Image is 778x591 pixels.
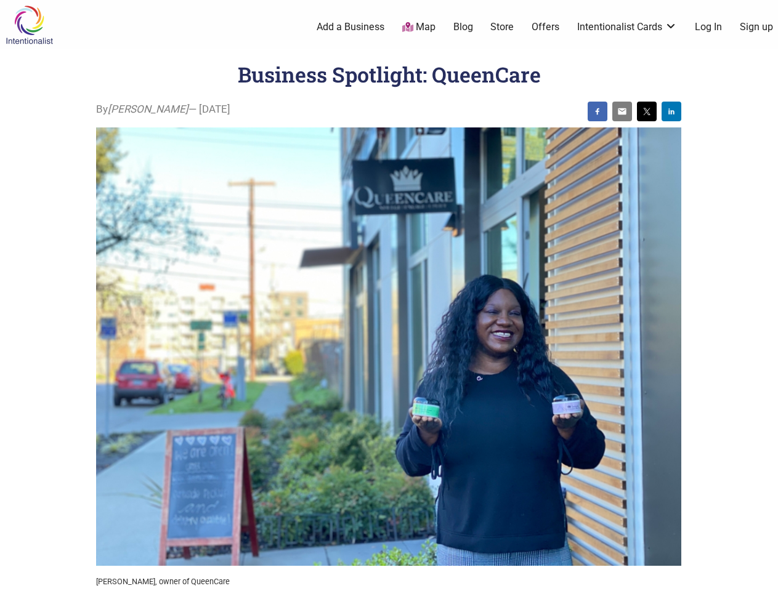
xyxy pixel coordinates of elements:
a: Store [490,20,514,34]
span: By — [DATE] [96,102,230,118]
a: Blog [453,20,473,34]
img: facebook sharing button [593,107,602,116]
h1: Business Spotlight: QueenCare [238,60,541,88]
a: Log In [695,20,722,34]
a: Sign up [740,20,773,34]
sub: [PERSON_NAME], owner of QueenCare [96,577,230,586]
a: Add a Business [317,20,384,34]
a: Offers [532,20,559,34]
img: email sharing button [617,107,627,116]
i: [PERSON_NAME] [108,103,188,115]
a: Intentionalist Cards [577,20,677,34]
img: twitter sharing button [642,107,652,116]
a: Map [402,20,436,34]
img: linkedin sharing button [667,107,676,116]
